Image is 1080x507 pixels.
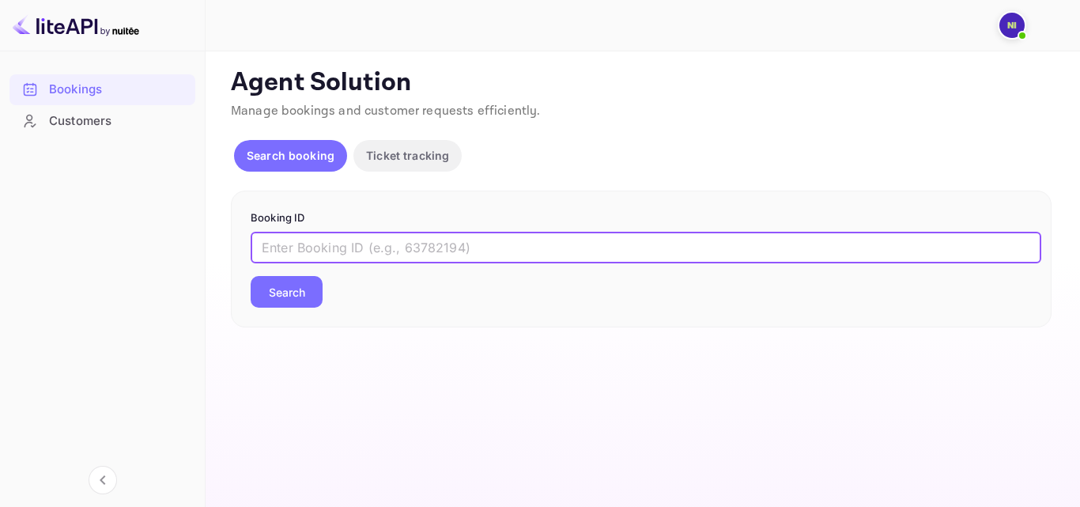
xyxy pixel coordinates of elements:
div: Customers [49,112,187,131]
button: Search [251,276,323,308]
p: Booking ID [251,210,1032,226]
span: Manage bookings and customer requests efficiently. [231,103,541,119]
input: Enter Booking ID (e.g., 63782194) [251,232,1041,263]
img: N Ibadah [999,13,1025,38]
p: Ticket tracking [366,147,449,164]
div: Bookings [9,74,195,105]
button: Collapse navigation [89,466,117,494]
img: LiteAPI logo [13,13,139,38]
div: Customers [9,106,195,137]
p: Agent Solution [231,67,1052,99]
a: Bookings [9,74,195,104]
p: Search booking [247,147,334,164]
a: Customers [9,106,195,135]
div: Bookings [49,81,187,99]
